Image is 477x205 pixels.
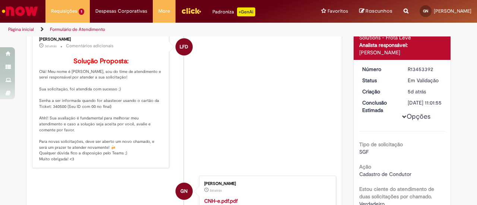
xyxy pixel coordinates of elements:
[408,88,426,95] time: 27/08/2025 16:01:46
[1,4,39,19] img: ServiceNow
[359,141,403,148] b: Tipo de solicitação
[204,198,238,204] a: CNH-e.pdf.pdf
[180,38,188,56] span: LFD
[158,7,170,15] span: More
[408,77,442,84] div: Em Validação
[51,7,77,15] span: Requisições
[359,49,445,56] div: [PERSON_NAME]
[434,8,471,14] span: [PERSON_NAME]
[95,7,147,15] span: Despesas Corporativas
[359,148,369,155] span: SGF
[176,38,193,55] div: Leticia Ferreira Dantas De Almeida
[359,8,392,15] a: Rascunhos
[73,57,129,65] b: Solução Proposta:
[408,99,442,106] div: [DATE] 11:01:55
[328,7,348,15] span: Favoritos
[39,58,163,162] p: Olá! Meu nome é [PERSON_NAME], sou do time de atendimento e serei responsável por atender a sua s...
[357,65,402,73] dt: Número
[45,44,57,48] time: 29/08/2025 11:43:05
[359,186,434,200] b: Estou ciente do atendimento de duas solicitações por chamado.
[6,23,312,36] ul: Trilhas de página
[357,77,402,84] dt: Status
[359,163,371,170] b: Ação
[408,65,442,73] div: R13453392
[50,26,105,32] a: Formulário de Atendimento
[210,188,222,193] time: 27/08/2025 16:01:40
[176,183,193,200] div: Guilherme Parra Nadin
[210,188,222,193] span: 5d atrás
[408,88,426,95] span: 5d atrás
[366,7,392,15] span: Rascunhos
[180,182,187,200] span: GN
[408,88,442,95] div: 27/08/2025 16:01:46
[45,44,57,48] span: 3d atrás
[212,7,255,16] div: Padroniza
[237,7,255,16] p: +GenAi
[79,9,84,15] span: 1
[39,37,163,42] div: [PERSON_NAME]
[181,5,201,16] img: click_logo_yellow_360x200.png
[359,41,445,49] div: Analista responsável:
[204,182,328,186] div: [PERSON_NAME]
[423,9,428,13] span: GN
[8,26,34,32] a: Página inicial
[357,88,402,95] dt: Criação
[66,43,114,49] small: Comentários adicionais
[359,171,411,177] span: Cadastro de Condutor
[357,99,402,114] dt: Conclusão Estimada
